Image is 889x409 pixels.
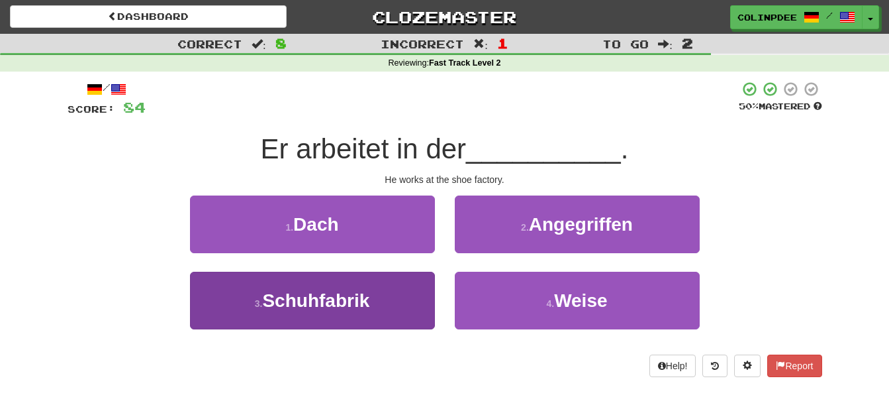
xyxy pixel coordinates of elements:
[739,101,759,111] span: 50 %
[306,5,583,29] a: Clozemaster
[658,38,673,50] span: :
[177,37,242,50] span: Correct
[381,37,464,50] span: Incorrect
[455,196,700,253] button: 2.Angegriffen
[767,355,821,377] button: Report
[521,222,529,233] small: 2 .
[190,272,435,329] button: 3.Schuhfabrik
[275,35,287,51] span: 8
[546,298,554,309] small: 4 .
[649,355,696,377] button: Help!
[252,38,266,50] span: :
[737,11,797,23] span: colinpdee
[285,222,293,233] small: 1 .
[602,37,649,50] span: To go
[621,133,629,164] span: .
[702,355,727,377] button: Round history (alt+y)
[497,35,508,51] span: 1
[190,196,435,253] button: 1.Dach
[123,99,146,115] span: 84
[455,272,700,329] button: 4.Weise
[554,290,607,311] span: Weise
[473,38,488,50] span: :
[826,11,833,20] span: /
[68,103,115,115] span: Score:
[255,298,263,309] small: 3 .
[10,5,287,28] a: Dashboard
[68,81,146,97] div: /
[293,214,338,235] span: Dach
[262,290,369,311] span: Schuhfabrik
[429,58,501,68] strong: Fast Track Level 2
[739,101,822,113] div: Mastered
[466,133,621,164] span: __________
[261,133,467,164] span: Er arbeitet in der
[730,5,863,29] a: colinpdee /
[682,35,693,51] span: 2
[529,214,633,235] span: Angegriffen
[68,173,822,186] div: He works at the shoe factory.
